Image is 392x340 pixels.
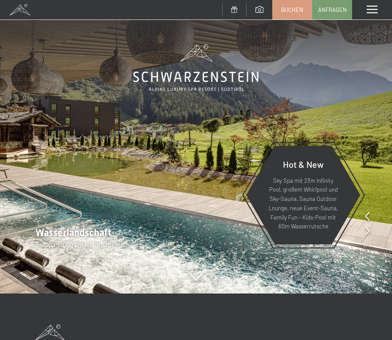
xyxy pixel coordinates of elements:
[273,0,312,19] a: Buchen
[366,240,368,249] span: /
[313,0,352,19] a: Anfragen
[368,240,372,249] span: 8
[35,227,112,238] span: Wasserlandschaft
[35,240,129,248] span: Entspannung am Naturbadeteich
[281,6,303,14] span: Buchen
[318,6,347,14] span: Anfragen
[246,145,361,245] a: Hot & New Sky Spa mit 23m Infinity Pool, großem Whirlpool und Sky-Sauna, Sauna Outdoor Lounge, ne...
[283,159,324,170] span: Hot & New
[363,240,366,249] span: 7
[268,176,339,232] p: Sky Spa mit 23m Infinity Pool, großem Whirlpool und Sky-Sauna, Sauna Outdoor Lounge, neue Event-S...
